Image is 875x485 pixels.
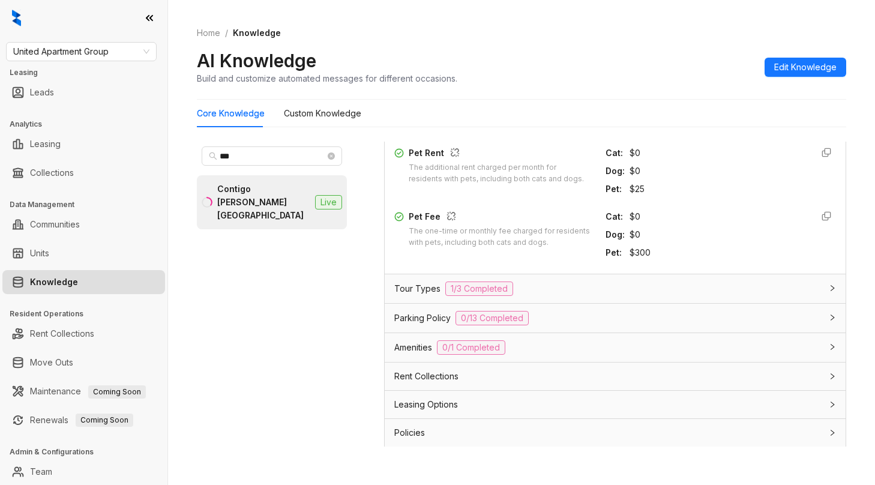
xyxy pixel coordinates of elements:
[606,246,625,259] div: Pet :
[829,314,836,321] span: collapsed
[30,408,133,432] a: RenewalsComing Soon
[630,210,802,223] div: $0
[30,241,49,265] a: Units
[394,426,425,439] span: Policies
[2,80,165,104] li: Leads
[30,351,73,375] a: Move Outs
[385,333,846,362] div: Amenities0/1 Completed
[394,282,441,295] span: Tour Types
[409,162,591,185] div: The additional rent charged per month for residents with pets, including both cats and dogs.
[30,270,78,294] a: Knowledge
[394,312,451,325] span: Parking Policy
[30,322,94,346] a: Rent Collections
[30,460,52,484] a: Team
[630,182,802,196] div: $25
[10,199,167,210] h3: Data Management
[194,26,223,40] a: Home
[606,146,625,160] div: Cat :
[30,132,61,156] a: Leasing
[284,107,361,120] div: Custom Knowledge
[606,182,625,196] div: Pet :
[2,351,165,375] li: Move Outs
[437,340,505,355] span: 0/1 Completed
[630,246,802,259] div: $300
[385,391,846,418] div: Leasing Options
[2,161,165,185] li: Collections
[394,370,459,383] span: Rent Collections
[76,414,133,427] span: Coming Soon
[765,58,846,77] button: Edit Knowledge
[394,398,458,411] span: Leasing Options
[606,228,625,241] div: Dog :
[197,49,316,72] h2: AI Knowledge
[12,10,21,26] img: logo
[13,43,149,61] span: United Apartment Group
[2,322,165,346] li: Rent Collections
[606,210,625,223] div: Cat :
[197,107,265,120] div: Core Knowledge
[2,270,165,294] li: Knowledge
[409,210,591,226] div: Pet Fee
[30,80,54,104] a: Leads
[630,228,802,241] div: $0
[829,373,836,380] span: collapsed
[328,152,335,160] span: close-circle
[829,285,836,292] span: collapsed
[2,212,165,236] li: Communities
[409,226,591,249] div: The one-time or monthly fee charged for residents with pets, including both cats and dogs.
[209,152,217,160] span: search
[385,274,846,303] div: Tour Types1/3 Completed
[630,146,802,160] div: $0
[197,72,457,85] div: Build and customize automated messages for different occasions.
[829,401,836,408] span: collapsed
[630,164,802,178] div: $0
[409,146,591,162] div: Pet Rent
[2,241,165,265] li: Units
[2,132,165,156] li: Leasing
[829,343,836,351] span: collapsed
[88,385,146,399] span: Coming Soon
[774,61,837,74] span: Edit Knowledge
[30,161,74,185] a: Collections
[233,28,281,38] span: Knowledge
[30,212,80,236] a: Communities
[829,429,836,436] span: collapsed
[10,447,167,457] h3: Admin & Configurations
[394,341,432,354] span: Amenities
[10,309,167,319] h3: Resident Operations
[445,282,513,296] span: 1/3 Completed
[385,363,846,390] div: Rent Collections
[606,164,625,178] div: Dog :
[315,195,342,209] span: Live
[10,67,167,78] h3: Leasing
[2,460,165,484] li: Team
[225,26,228,40] li: /
[385,419,846,447] div: Policies
[217,182,310,222] div: Contigo [PERSON_NAME][GEOGRAPHIC_DATA]
[385,304,846,333] div: Parking Policy0/13 Completed
[2,408,165,432] li: Renewals
[2,379,165,403] li: Maintenance
[10,119,167,130] h3: Analytics
[456,311,529,325] span: 0/13 Completed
